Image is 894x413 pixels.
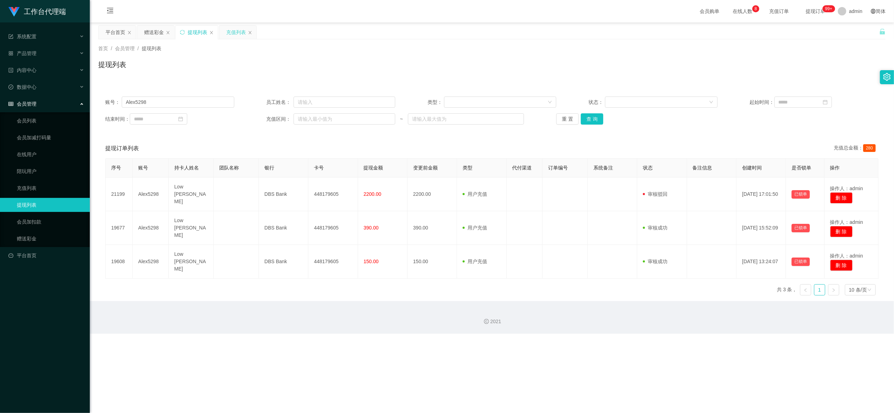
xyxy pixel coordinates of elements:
[830,186,863,191] span: 操作人：admin
[308,178,358,211] td: 448179605
[133,245,169,279] td: Alex5298
[589,99,605,106] span: 状态：
[169,245,214,279] td: Low [PERSON_NAME]
[413,165,438,171] span: 变更前金额
[98,0,122,23] i: 图标: menu-fold
[8,85,13,89] i: 图标: check-circle-o
[823,100,828,105] i: 图标: calendar
[643,225,667,231] span: 审核成功
[548,165,568,171] span: 订单编号
[17,198,84,212] a: 提现列表
[752,5,759,12] sup: 8
[24,0,66,23] h1: 工作台代理端
[832,288,836,292] i: 图标: right
[742,165,762,171] span: 创建时间
[867,288,872,293] i: 图标: down
[105,115,130,123] span: 结束时间：
[830,192,853,204] button: 删 除
[834,144,879,153] div: 充值总金额：
[871,9,876,14] i: 图标: global
[266,99,293,106] span: 员工姓名：
[828,284,839,295] li: 下一页
[693,165,712,171] span: 备注信息
[98,46,108,51] span: 首页
[106,211,133,245] td: 19677
[395,115,408,123] span: ~
[138,165,148,171] span: 账号
[169,211,214,245] td: Low [PERSON_NAME]
[814,285,825,295] a: 1
[830,253,863,259] span: 操作人：admin
[8,248,84,262] a: 图标: dashboard平台首页
[830,226,853,237] button: 删 除
[737,211,786,245] td: [DATE] 15:52:09
[248,31,252,35] i: 图标: close
[8,101,36,107] span: 会员管理
[463,165,472,171] span: 类型
[729,9,756,14] span: 在线人数
[166,31,170,35] i: 图标: close
[643,259,667,264] span: 审核成功
[8,67,36,73] span: 内容中心
[8,34,36,39] span: 系统配置
[169,178,214,211] td: Low [PERSON_NAME]
[556,113,579,125] button: 重 置
[17,232,84,246] a: 赠送彩金
[314,165,324,171] span: 卡号
[178,116,183,121] i: 图标: calendar
[266,115,293,123] span: 充值区间：
[408,245,457,279] td: 150.00
[308,211,358,245] td: 448179605
[737,245,786,279] td: [DATE] 13:24:07
[463,225,487,231] span: 用户充值
[863,144,876,152] span: 280
[408,113,524,125] input: 请输入最大值为
[830,260,853,271] button: 删 除
[364,225,379,231] span: 390.00
[219,165,239,171] span: 团队名称
[17,114,84,128] a: 会员列表
[17,181,84,195] a: 充值列表
[8,101,13,106] i: 图标: table
[111,46,112,51] span: /
[8,8,66,14] a: 工作台代理端
[8,51,13,56] i: 图标: appstore-o
[830,219,863,225] span: 操作人：admin
[209,31,214,35] i: 图标: close
[484,319,489,324] i: 图标: copyright
[512,165,532,171] span: 代付渠道
[548,100,552,105] i: 图标: down
[17,215,84,229] a: 会员加扣款
[8,34,13,39] i: 图标: form
[98,59,126,70] h1: 提现列表
[17,147,84,161] a: 在线用户
[259,178,308,211] td: DBS Bank
[792,190,810,199] button: 已锁单
[750,99,774,106] span: 起始时间：
[122,96,234,108] input: 请输入
[463,259,487,264] span: 用户充值
[408,211,457,245] td: 390.00
[259,211,308,245] td: DBS Bank
[17,164,84,178] a: 陪玩用户
[180,30,185,35] i: 图标: sync
[106,26,125,39] div: 平台首页
[792,165,811,171] span: 是否锁单
[127,31,132,35] i: 图标: close
[755,5,757,12] p: 8
[111,165,121,171] span: 序号
[106,178,133,211] td: 21199
[105,144,139,153] span: 提现订单列表
[804,288,808,292] i: 图标: left
[133,211,169,245] td: Alex5298
[822,5,835,12] sup: 1110
[766,9,792,14] span: 充值订单
[408,178,457,211] td: 2200.00
[792,224,810,232] button: 已锁单
[294,113,395,125] input: 请输入最小值为
[830,165,840,171] span: 操作
[709,100,713,105] i: 图标: down
[259,245,308,279] td: DBS Bank
[106,245,133,279] td: 19608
